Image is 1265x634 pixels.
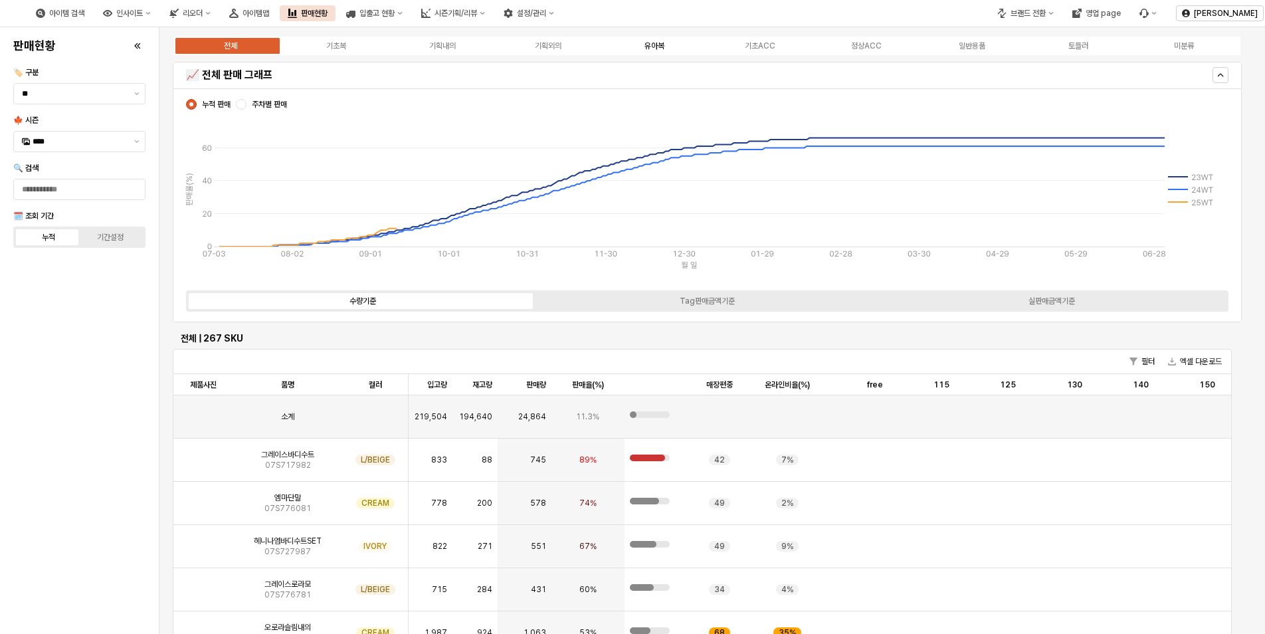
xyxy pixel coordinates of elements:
span: 07S717982 [265,460,311,471]
span: 소계 [281,411,294,422]
label: 누적 [18,231,80,243]
div: 수량기준 [349,296,376,306]
button: 엑셀 다운로드 [1163,354,1227,370]
span: 헤니나염바디수트SET [254,536,322,546]
span: 431 [531,584,546,595]
div: 영업 page [1086,9,1121,18]
label: 기획내의 [389,40,496,52]
span: 품명 [281,379,294,390]
button: 시즌기획/리뷰 [413,5,493,21]
div: 기간설정 [97,233,124,242]
span: 34 [714,584,725,595]
span: 07S776081 [264,503,311,514]
div: 입출고 현황 [359,9,395,18]
main: App Frame [159,27,1265,634]
div: 미분류 [1174,41,1194,51]
span: 49 [714,541,725,552]
div: 누적 [42,233,55,242]
div: 아이템 검색 [49,9,84,18]
span: 74% [579,498,597,508]
button: 브랜드 전환 [989,5,1062,21]
span: CREAM [361,498,389,508]
label: 미분류 [1131,40,1238,52]
span: 219,504 [415,411,447,422]
button: 영업 page [1064,5,1129,21]
div: 아이템맵 [243,9,269,18]
span: 271 [478,541,492,552]
div: 기획외의 [535,41,561,51]
div: 판매현황 [301,9,328,18]
span: 42 [714,455,725,465]
label: 토들러 [1025,40,1131,52]
span: L/BEIGE [361,455,390,465]
button: 인사이트 [95,5,159,21]
div: 기획내의 [429,41,456,51]
span: 150 [1199,379,1215,390]
span: 4% [781,584,793,595]
span: 컬러 [369,379,382,390]
div: 유아복 [644,41,664,51]
span: 822 [433,541,447,552]
span: IVORY [363,541,387,552]
div: Menu item 6 [1131,5,1165,21]
span: 판매율(%) [572,379,604,390]
span: 284 [477,584,492,595]
span: 778 [431,498,447,508]
span: 11.3% [576,411,599,422]
span: 194,640 [459,411,492,422]
label: 수량기준 [191,295,535,307]
div: 설정/관리 [517,9,546,18]
button: 아이템맵 [221,5,277,21]
button: [PERSON_NAME] [1176,5,1264,21]
span: 9% [781,541,793,552]
button: 판매현황 [280,5,336,21]
label: 기초ACC [708,40,814,52]
span: 주차별 판매 [252,99,287,110]
span: 제품사진 [190,379,217,390]
span: 745 [530,455,546,465]
span: 578 [530,498,546,508]
span: 판매량 [526,379,546,390]
span: L/BEIGE [361,584,390,595]
span: 그레이스바디수트 [261,449,314,460]
span: 2% [781,498,793,508]
div: 일반용품 [959,41,985,51]
button: 리오더 [161,5,219,21]
button: 아이템 검색 [28,5,92,21]
div: Tag판매금액기준 [680,296,735,306]
label: 기간설정 [80,231,142,243]
span: 67% [579,541,597,552]
button: 제안 사항 표시 [129,84,145,104]
div: 입출고 현황 [338,5,411,21]
span: 88 [482,455,492,465]
h5: 📈 전체 판매 그래프 [186,68,965,82]
span: free [867,379,883,390]
h4: 판매현황 [13,39,56,53]
span: 551 [531,541,546,552]
button: 제안 사항 표시 [129,132,145,152]
span: 재고량 [472,379,492,390]
label: Tag판매금액기준 [535,295,879,307]
label: 실판매금액기준 [880,295,1224,307]
div: 브랜드 전환 [1011,9,1046,18]
span: 115 [933,379,949,390]
span: 140 [1133,379,1149,390]
div: 인사이트 [116,9,143,18]
span: 🔍 검색 [13,163,39,173]
span: 833 [431,455,447,465]
button: 설정/관리 [496,5,562,21]
span: 49 [714,498,725,508]
button: Hide [1213,67,1228,83]
span: 온라인비율(%) [765,379,810,390]
span: 입고량 [427,379,447,390]
label: 기획외의 [496,40,602,52]
span: 🗓️ 조회 기간 [13,211,54,221]
h6: 전체 | 267 SKU [181,332,1224,344]
div: 정상ACC [851,41,882,51]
